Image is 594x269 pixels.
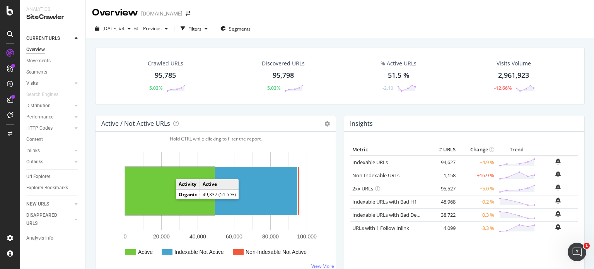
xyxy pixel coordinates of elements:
[427,169,457,182] td: 1,158
[200,190,239,200] td: 49,337 (51.5 %)
[226,233,242,240] text: 60,000
[188,26,201,32] div: Filters
[26,211,72,228] a: DISAPPEARED URLS
[297,233,317,240] text: 100,000
[134,25,140,31] span: vs
[26,68,47,76] div: Segments
[352,172,399,179] a: Non-Indexable URLs
[176,179,200,189] td: Activity
[26,79,38,87] div: Visits
[427,144,457,156] th: # URLS
[352,224,409,231] a: URLs with 1 Follow Inlink
[381,60,416,67] div: % Active URLs
[92,22,134,35] button: [DATE] #4
[427,208,457,221] td: 38,722
[350,118,373,129] h4: Insights
[138,249,153,255] text: Active
[352,211,437,218] a: Indexable URLs with Bad Description
[555,171,561,177] div: bell-plus
[427,182,457,195] td: 95,527
[26,158,72,166] a: Outlinks
[102,144,329,265] svg: A chart.
[26,91,58,99] div: Search Engines
[189,233,206,240] text: 40,000
[457,144,496,156] th: Change
[26,124,53,132] div: HTTP Codes
[26,184,80,192] a: Explorer Bookmarks
[427,156,457,169] td: 94,627
[26,79,72,87] a: Visits
[26,102,72,110] a: Distribution
[26,173,50,181] div: Url Explorer
[26,57,51,65] div: Movements
[26,57,80,65] a: Movements
[101,118,170,129] h4: Active / Not Active URLs
[352,159,388,166] a: Indexable URLs
[141,10,183,17] div: [DOMAIN_NAME]
[102,25,125,32] span: 2025 Oct. 2nd #4
[427,221,457,235] td: 4,099
[174,249,224,255] text: Indexable Not Active
[555,184,561,190] div: bell-plus
[26,234,80,242] a: Analysis Info
[382,85,393,91] div: -2.10
[26,124,72,132] a: HTTP Codes
[457,169,496,182] td: +16.9 %
[496,144,538,156] th: Trend
[498,70,529,81] div: 2,961,923
[555,211,561,217] div: bell-plus
[26,34,60,43] div: CURRENT URLS
[26,34,72,43] a: CURRENT URLS
[92,6,138,19] div: Overview
[555,224,561,230] div: bell-plus
[555,197,561,204] div: bell-plus
[246,249,307,255] text: Non-Indexable Not Active
[457,156,496,169] td: +4.9 %
[262,60,305,67] div: Discovered URLs
[427,195,457,208] td: 48,968
[265,85,280,91] div: +5.03%
[26,46,45,54] div: Overview
[176,190,200,200] td: Organic
[584,243,590,249] span: 1
[124,233,127,240] text: 0
[26,91,66,99] a: Search Engines
[388,70,410,81] div: 51.5 %
[352,185,373,192] a: 2xx URLs
[140,22,171,35] button: Previous
[153,233,170,240] text: 20,000
[147,85,162,91] div: +5.03%
[26,13,79,22] div: SiteCrawler
[26,113,53,121] div: Performance
[26,147,72,155] a: Inlinks
[26,173,80,181] a: Url Explorer
[568,243,586,261] iframe: Intercom live chat
[26,211,65,228] div: DISAPPEARED URLS
[170,135,262,142] span: Hold CTRL while clicking to filter the report.
[494,85,512,91] div: -12.66%
[200,179,239,189] td: Active
[186,11,190,16] div: arrow-right-arrow-left
[273,70,294,81] div: 95,798
[26,234,53,242] div: Analysis Info
[229,26,251,32] span: Segments
[155,70,176,81] div: 95,785
[26,135,80,144] a: Content
[457,221,496,235] td: +3.3 %
[457,195,496,208] td: +0.2 %
[26,46,80,54] a: Overview
[140,25,162,32] span: Previous
[262,233,279,240] text: 80,000
[497,60,531,67] div: Visits Volume
[26,158,43,166] div: Outlinks
[555,158,561,164] div: bell-plus
[178,22,211,35] button: Filters
[350,144,427,156] th: Metric
[26,147,40,155] div: Inlinks
[457,208,496,221] td: +0.3 %
[26,113,72,121] a: Performance
[217,22,254,35] button: Segments
[26,135,43,144] div: Content
[324,121,330,127] i: Options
